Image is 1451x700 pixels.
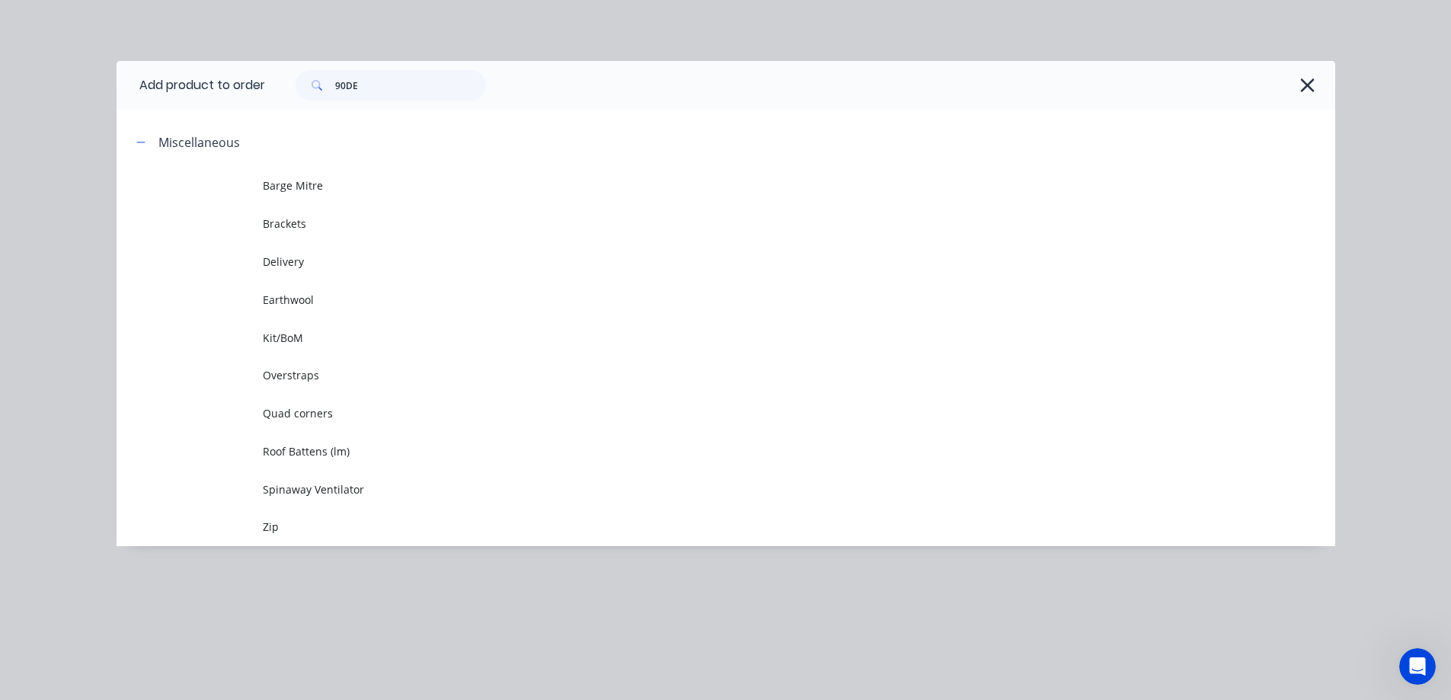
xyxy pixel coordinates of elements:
span: Earthwool [263,292,1120,308]
span: Kit/BoM [263,330,1120,346]
span: Zip [263,519,1120,535]
iframe: Intercom live chat [1399,648,1436,685]
input: Search... [335,70,486,101]
span: Brackets [263,216,1120,232]
span: Spinaway Ventilator [263,481,1120,497]
div: Miscellaneous [158,133,240,152]
span: Barge Mitre [263,177,1120,193]
span: Overstraps [263,367,1120,383]
span: Quad corners [263,405,1120,421]
div: Add product to order [117,61,265,110]
span: Delivery [263,254,1120,270]
span: Roof Battens (lm) [263,443,1120,459]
